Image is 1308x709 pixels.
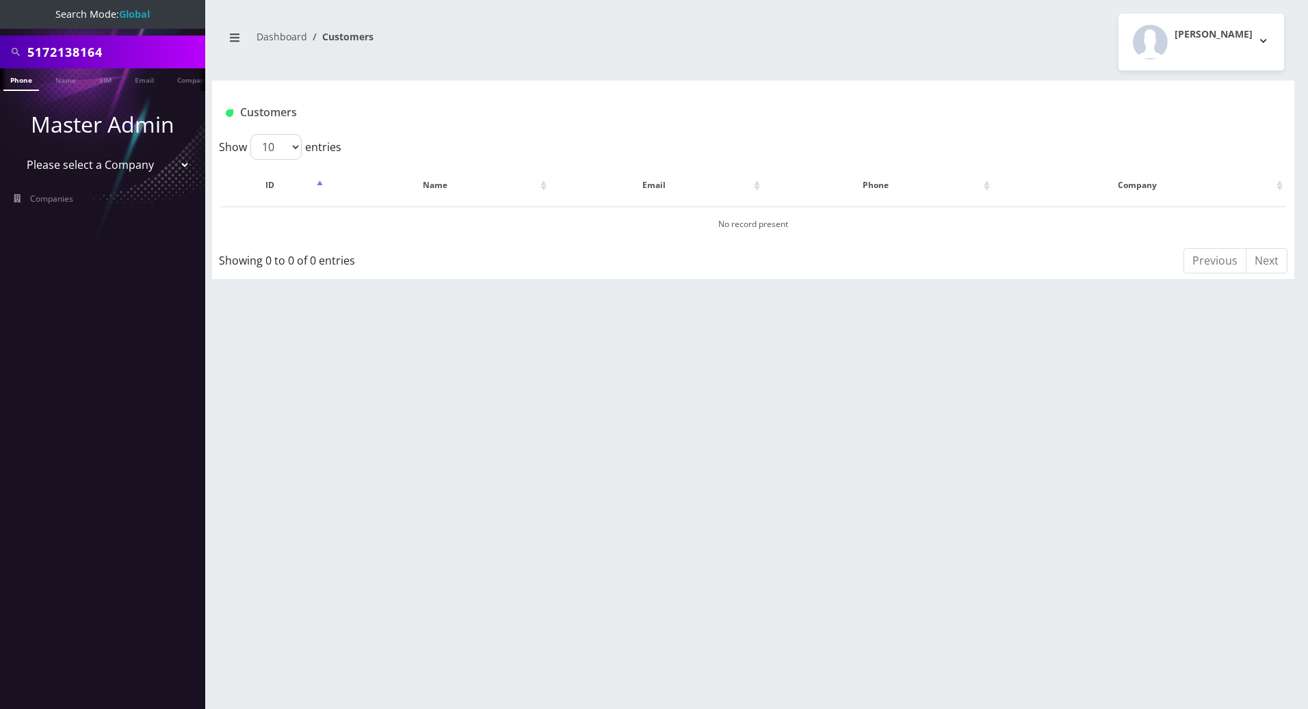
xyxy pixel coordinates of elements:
[250,134,302,160] select: Showentries
[128,68,161,90] a: Email
[220,206,1286,241] td: No record present
[27,39,202,65] input: Search All Companies
[55,8,150,21] span: Search Mode:
[995,165,1286,205] th: Company: activate to sort column ascending
[219,134,341,160] label: Show entries
[222,23,743,62] nav: breadcrumb
[49,68,83,90] a: Name
[1175,29,1253,40] h2: [PERSON_NAME]
[92,68,118,90] a: SIM
[30,193,73,204] span: Companies
[328,165,550,205] th: Name: activate to sort column ascending
[765,165,993,205] th: Phone: activate to sort column ascending
[1183,248,1246,273] a: Previous
[307,29,374,44] li: Customers
[551,165,764,205] th: Email: activate to sort column ascending
[119,8,150,21] strong: Global
[226,106,1101,119] h1: Customers
[1246,248,1287,273] a: Next
[220,165,326,205] th: ID: activate to sort column descending
[1119,14,1284,70] button: [PERSON_NAME]
[170,68,216,90] a: Company
[219,247,654,269] div: Showing 0 to 0 of 0 entries
[257,30,307,43] a: Dashboard
[3,68,39,91] a: Phone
